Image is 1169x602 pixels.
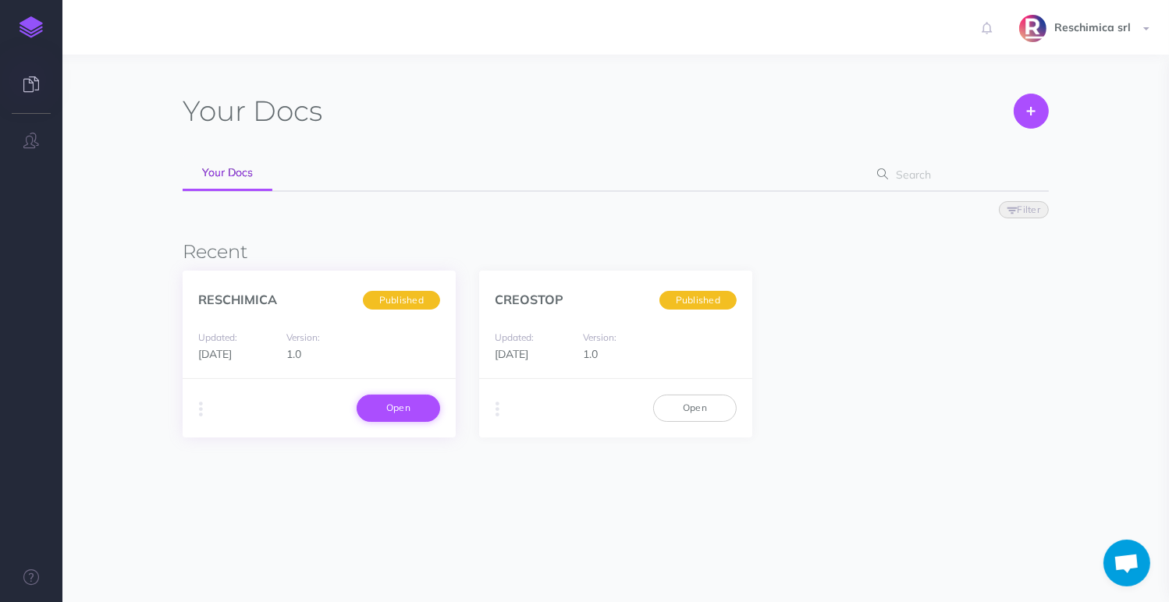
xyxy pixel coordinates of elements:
a: CREOSTOP [495,292,563,307]
img: logo-mark.svg [20,16,43,38]
a: Open [653,395,737,421]
img: SYa4djqk1Oq5LKxmPekz2tk21Z5wK9RqXEiubV6a.png [1019,15,1046,42]
span: Reschimica srl [1046,20,1139,34]
button: Filter [999,201,1049,218]
span: Your [183,94,246,128]
i: More actions [496,398,499,420]
h3: Recent [183,242,1049,262]
span: 1.0 [286,347,301,361]
span: 1.0 [583,347,598,361]
span: Your Docs [202,165,253,179]
a: Your Docs [183,156,272,191]
span: [DATE] [198,347,232,361]
small: Version: [286,331,320,343]
a: RESCHIMICA [198,292,277,307]
input: Search [891,161,1025,189]
small: Version: [583,331,616,343]
i: More actions [199,398,203,420]
small: Updated: [198,331,237,343]
a: Open [357,395,440,421]
div: Aprire la chat [1103,540,1150,586]
h1: Docs [183,94,322,129]
small: Updated: [495,331,534,343]
span: [DATE] [495,347,528,361]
